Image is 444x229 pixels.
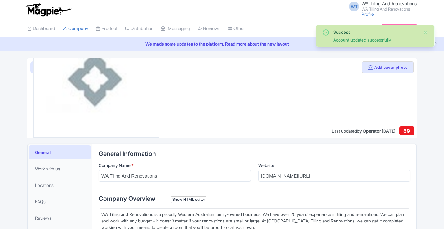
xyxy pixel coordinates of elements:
[99,163,131,168] span: Company Name
[171,196,206,203] div: Show HTML editor
[362,61,414,73] button: Add cover photo
[362,1,417,7] span: WA Tiling And Renovations
[35,149,51,156] span: General
[35,182,54,188] span: Locations
[99,195,155,202] span: Company Overview
[4,41,440,47] a: We made some updates to the platform. Read more about the new layout
[63,20,88,37] a: Company
[403,128,410,134] span: 39
[161,20,190,37] a: Messaging
[228,20,245,37] a: Other
[35,215,51,221] span: Reviews
[362,7,417,11] small: WA Tiling And Renovations
[29,178,91,192] a: Locations
[423,29,428,36] button: Close
[46,33,146,132] img: dgvuigoe7jkajfdc4lxe.jpg
[24,3,72,17] img: logo-ab69f6fb50320c5b225c76a69d11143b.png
[382,24,417,33] a: Subscription
[27,20,55,37] a: Dashboard
[349,2,359,11] span: WT
[332,128,396,134] div: Last updated
[29,195,91,209] a: FAQs
[357,128,396,134] span: by Operator [DATE]
[433,40,438,47] button: Close announcement
[362,11,374,17] a: Profile
[258,163,274,168] span: Website
[29,145,91,159] a: General
[333,29,418,35] div: Success
[96,20,118,37] a: Product
[35,165,60,172] span: Work with us
[29,162,91,176] a: Work with us
[99,150,410,157] h2: General Information
[30,61,61,73] a: View as visitor
[198,20,220,37] a: Reviews
[29,211,91,225] a: Reviews
[35,198,46,205] span: FAQs
[345,1,417,11] a: WT WA Tiling And Renovations WA Tiling And Renovations
[333,37,418,43] div: Account updated successfully
[125,20,153,37] a: Distribution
